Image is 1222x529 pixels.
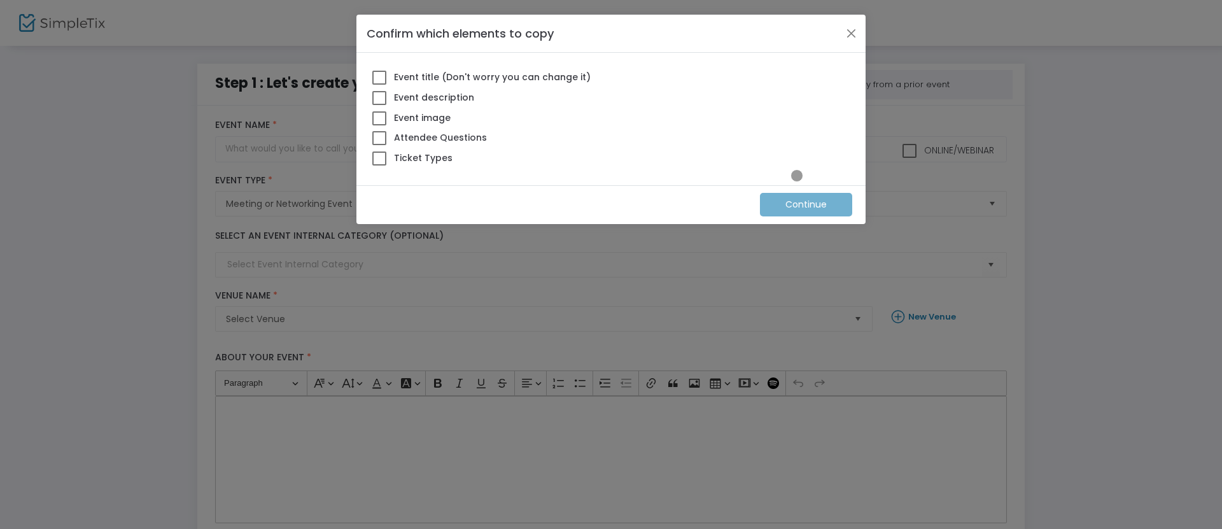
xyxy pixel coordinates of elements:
[391,111,451,124] span: Event image
[391,91,474,104] span: Event description
[391,152,453,164] span: Ticket Types
[391,131,487,144] span: Attendee Questions
[367,25,554,42] h4: Confirm which elements to copy
[843,25,860,41] button: Close
[391,71,591,83] span: Event title (Don't worry you can change it)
